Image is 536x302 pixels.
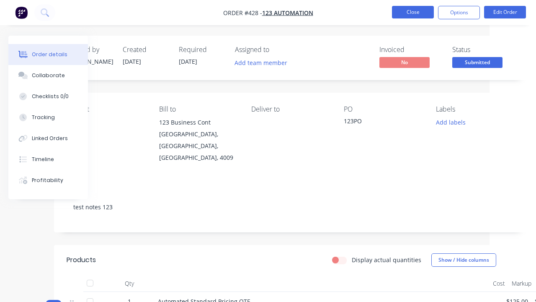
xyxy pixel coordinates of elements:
[32,72,65,79] div: Collaborate
[452,57,502,68] span: Submitted
[32,51,67,58] div: Order details
[392,6,434,18] button: Close
[67,183,515,191] div: Notes
[431,117,470,128] button: Add labels
[262,9,313,17] a: 123 Automation
[159,128,238,164] div: [GEOGRAPHIC_DATA], [GEOGRAPHIC_DATA], [GEOGRAPHIC_DATA], 4009
[431,253,496,267] button: Show / Hide columns
[32,114,55,121] div: Tracking
[230,57,292,68] button: Add team member
[123,46,169,54] div: Created
[452,46,515,54] div: Status
[344,105,423,113] div: PO
[159,117,238,164] div: 123 Business Cont[GEOGRAPHIC_DATA], [GEOGRAPHIC_DATA], [GEOGRAPHIC_DATA], 4009
[67,255,96,265] div: Products
[32,177,63,184] div: Profitability
[438,6,480,19] button: Options
[32,156,54,163] div: Timeline
[179,46,225,54] div: Required
[379,46,442,54] div: Invoiced
[159,117,238,128] div: 123 Business Cont
[379,57,430,68] span: No
[32,135,68,142] div: Linked Orders
[352,255,421,264] label: Display actual quantities
[32,93,69,100] div: Checklists 0/0
[15,6,28,19] img: Factory
[223,9,262,17] span: Order #428 -
[452,57,502,70] button: Submitted
[159,105,238,113] div: Bill to
[104,275,155,292] div: Qty
[235,57,292,68] button: Add team member
[67,105,146,113] div: Contact
[8,44,88,65] button: Order details
[436,105,515,113] div: Labels
[8,86,88,107] button: Checklists 0/0
[123,57,141,65] span: [DATE]
[484,6,526,18] button: Edit Order
[8,107,88,128] button: Tracking
[235,46,319,54] div: Assigned to
[8,128,88,149] button: Linked Orders
[179,57,197,65] span: [DATE]
[490,275,508,292] div: Cost
[508,275,535,292] div: Markup
[8,170,88,191] button: Profitability
[8,65,88,86] button: Collaborate
[67,194,515,220] div: test notes 123
[344,117,423,128] div: 123PO
[67,57,113,66] div: [PERSON_NAME]
[8,149,88,170] button: Timeline
[251,105,330,113] div: Deliver to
